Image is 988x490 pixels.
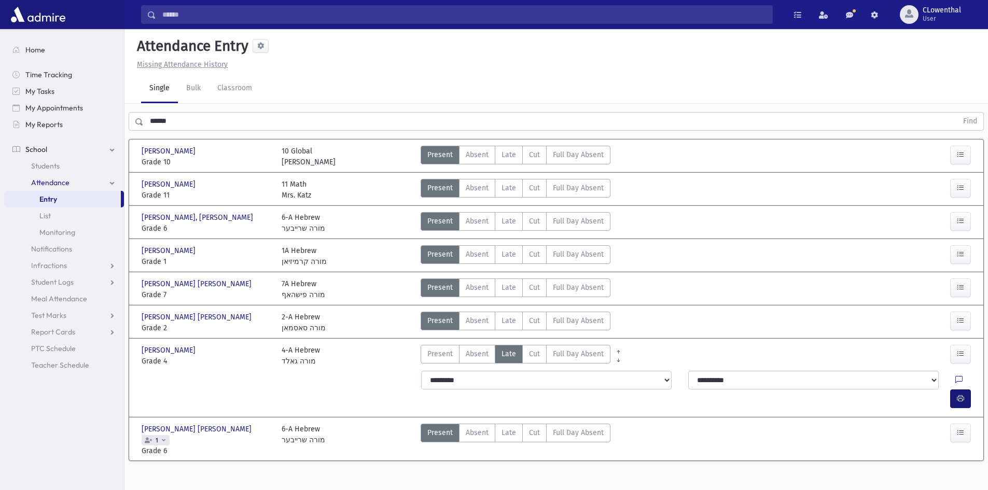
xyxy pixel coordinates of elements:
span: Test Marks [31,311,66,320]
div: AttTypes [421,278,610,300]
a: Attendance [4,174,124,191]
span: [PERSON_NAME] [PERSON_NAME] [142,278,254,289]
span: Cut [529,216,540,227]
a: Home [4,41,124,58]
span: Late [502,149,516,160]
u: Missing Attendance History [137,60,228,69]
span: Full Day Absent [553,348,604,359]
a: Bulk [178,74,209,103]
span: List [39,211,51,220]
span: Full Day Absent [553,216,604,227]
span: Absent [466,427,489,438]
span: Cut [529,149,540,160]
div: 7A Hebrew מורה פישהאף [282,278,325,300]
span: Cut [529,348,540,359]
span: My Reports [25,120,63,129]
span: Grade 7 [142,289,271,300]
span: Present [427,216,453,227]
span: 1 [154,437,160,444]
span: Present [427,183,453,193]
span: Late [502,216,516,227]
div: AttTypes [421,424,610,456]
a: Single [141,74,178,103]
div: AttTypes [421,312,610,333]
span: Full Day Absent [553,315,604,326]
span: Grade 1 [142,256,271,267]
span: Monitoring [39,228,75,237]
span: [PERSON_NAME] [142,345,198,356]
span: Entry [39,194,57,204]
span: Absent [466,183,489,193]
span: Late [502,348,516,359]
a: Monitoring [4,224,124,241]
a: My Appointments [4,100,124,116]
span: [PERSON_NAME], [PERSON_NAME] [142,212,255,223]
img: AdmirePro [8,4,68,25]
span: [PERSON_NAME] [PERSON_NAME] [142,312,254,323]
span: Absent [466,315,489,326]
span: Present [427,315,453,326]
a: My Tasks [4,83,124,100]
span: Full Day Absent [553,149,604,160]
span: Full Day Absent [553,282,604,293]
span: Notifications [31,244,72,254]
div: 2-A Hebrew מורה סאסמאן [282,312,326,333]
span: Grade 6 [142,445,271,456]
div: AttTypes [421,146,610,167]
span: Cut [529,315,540,326]
span: Absent [466,282,489,293]
div: AttTypes [421,345,610,367]
span: Present [427,282,453,293]
a: Time Tracking [4,66,124,83]
span: Present [427,249,453,260]
span: Cut [529,249,540,260]
div: 6-A Hebrew מורה שרייבער [282,424,325,456]
span: [PERSON_NAME] [142,245,198,256]
span: Absent [466,216,489,227]
div: 10 Global [PERSON_NAME] [282,146,336,167]
span: [PERSON_NAME] [142,146,198,157]
span: Report Cards [31,327,75,337]
a: PTC Schedule [4,340,124,357]
span: Present [427,427,453,438]
a: School [4,141,124,158]
a: Test Marks [4,307,124,324]
span: Late [502,315,516,326]
span: Absent [466,348,489,359]
input: Search [156,5,772,24]
a: Classroom [209,74,260,103]
span: Grade 2 [142,323,271,333]
span: Full Day Absent [553,427,604,438]
span: Student Logs [31,277,74,287]
div: AttTypes [421,212,610,234]
span: Cut [529,427,540,438]
a: My Reports [4,116,124,133]
span: Full Day Absent [553,183,604,193]
a: Notifications [4,241,124,257]
div: AttTypes [421,179,610,201]
span: Grade 10 [142,157,271,167]
a: Student Logs [4,274,124,290]
span: PTC Schedule [31,344,76,353]
span: Home [25,45,45,54]
span: Meal Attendance [31,294,87,303]
span: Cut [529,183,540,193]
span: Time Tracking [25,70,72,79]
span: Grade 6 [142,223,271,234]
a: List [4,207,124,224]
a: Missing Attendance History [133,60,228,69]
h5: Attendance Entry [133,37,248,55]
span: Absent [466,149,489,160]
span: Late [502,183,516,193]
span: Late [502,427,516,438]
span: Present [427,348,453,359]
span: [PERSON_NAME] [142,179,198,190]
div: 4-A Hebrew מורה גאלד [282,345,320,367]
span: CLowenthal [923,6,961,15]
a: Students [4,158,124,174]
span: Cut [529,282,540,293]
a: Infractions [4,257,124,274]
span: Infractions [31,261,67,270]
span: Absent [466,249,489,260]
span: Grade 11 [142,190,271,201]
